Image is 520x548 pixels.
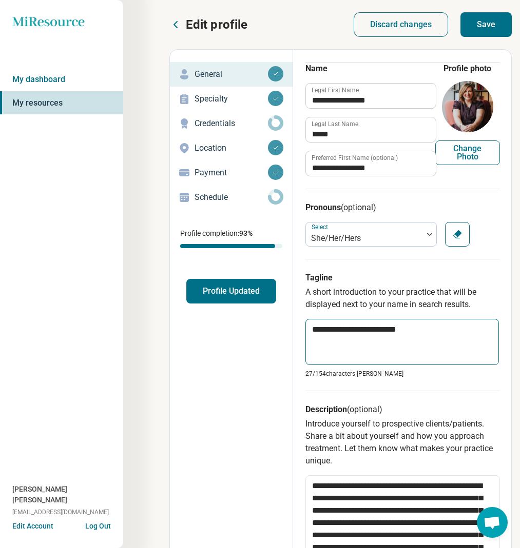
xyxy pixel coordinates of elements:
[312,87,359,93] label: Legal First Name
[186,279,276,303] button: Profile Updated
[305,418,500,467] p: Introduce yourself to prospective clients/patients. Share a bit about yourself and how you approa...
[305,201,500,214] h3: Pronouns
[312,155,398,161] label: Preferred First Name (optional)
[195,167,268,179] p: Payment
[195,142,268,154] p: Location
[435,140,500,165] button: Change Photo
[305,63,435,75] h3: Name
[305,286,500,311] p: A short introduction to your practice that will be displayed next to your name in search results.
[169,16,247,33] button: Edit profile
[305,403,500,416] h3: Description
[341,202,376,212] span: (optional)
[85,521,111,529] button: Log Out
[477,507,508,538] a: Open chat
[354,12,449,37] button: Discard changes
[170,62,293,87] a: General
[195,68,268,80] p: General
[195,93,268,105] p: Specialty
[186,16,247,33] p: Edit profile
[305,369,500,378] p: 27/ 154 characters [PERSON_NAME]
[170,136,293,160] a: Location
[347,404,382,414] span: (optional)
[312,121,358,127] label: Legal Last Name
[460,12,512,37] button: Save
[12,508,109,517] span: [EMAIL_ADDRESS][DOMAIN_NAME]
[444,63,491,75] legend: Profile photo
[180,244,282,248] div: Profile completion
[12,484,123,505] span: [PERSON_NAME] [PERSON_NAME]
[12,521,53,532] button: Edit Account
[312,224,330,231] label: Select
[170,87,293,111] a: Specialty
[170,185,293,210] a: Schedule
[311,232,418,245] div: She/Her/Hers
[305,272,500,284] h3: Tagline
[239,229,253,237] span: 93 %
[170,111,293,136] a: Credentials
[170,222,293,254] div: Profile completion:
[170,160,293,185] a: Payment
[442,81,493,132] img: avatar image
[195,191,268,204] p: Schedule
[195,117,268,130] p: Credentials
